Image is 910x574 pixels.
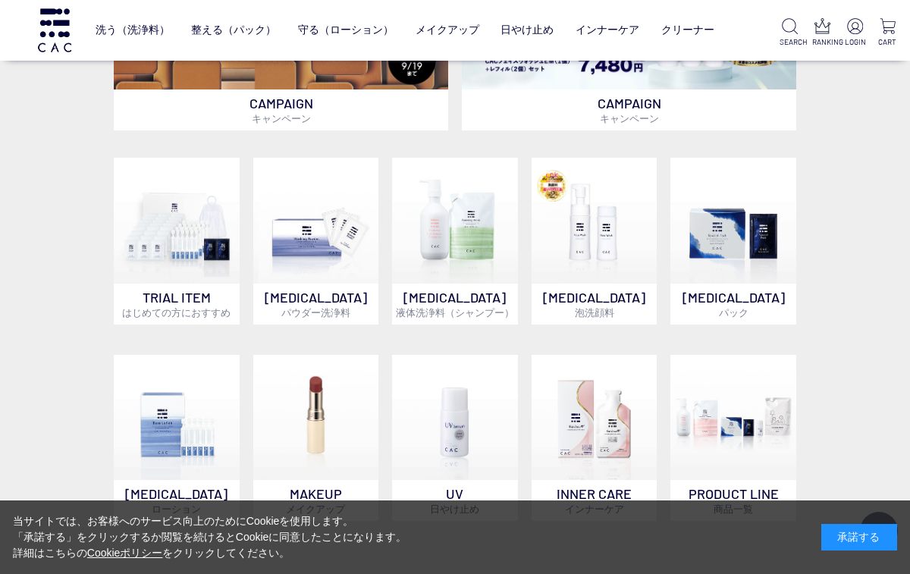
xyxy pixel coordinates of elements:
p: CAMPAIGN [462,89,796,130]
a: [MEDICAL_DATA]液体洗浄料（シャンプー） [392,158,518,325]
a: 泡洗顔料 [MEDICAL_DATA]泡洗顔料 [532,158,657,325]
p: RANKING [812,36,833,48]
a: Cookieポリシー [87,547,163,559]
p: [MEDICAL_DATA] [253,284,379,325]
a: [MEDICAL_DATA]ローション [114,355,240,522]
div: 承諾する [821,524,897,550]
p: [MEDICAL_DATA] [114,480,240,521]
p: [MEDICAL_DATA] [670,284,796,325]
p: CART [877,36,898,48]
p: LOGIN [845,36,865,48]
a: RANKING [812,18,833,48]
span: 液体洗浄料（シャンプー） [396,306,514,318]
a: MAKEUPメイクアップ [253,355,379,522]
p: PRODUCT LINE [670,480,796,521]
img: 泡洗顔料 [532,158,657,284]
img: トライアルセット [114,158,240,284]
div: 当サイトでは、お客様へのサービス向上のためにCookieを使用します。 「承諾する」をクリックするか閲覧を続けるとCookieに同意したことになります。 詳細はこちらの をクリックしてください。 [13,513,407,561]
img: インナーケア [532,355,657,481]
a: [MEDICAL_DATA]パック [670,158,796,325]
a: トライアルセット TRIAL ITEMはじめての方におすすめ [114,158,240,325]
span: キャンペーン [252,112,311,124]
span: はじめての方におすすめ [122,306,231,318]
a: メイクアップ [416,12,479,48]
p: [MEDICAL_DATA] [532,284,657,325]
p: MAKEUP [253,480,379,521]
a: クリーナー [661,12,714,48]
span: キャンペーン [600,112,659,124]
a: インナーケア INNER CAREインナーケア [532,355,657,522]
a: 守る（ローション） [298,12,394,48]
a: [MEDICAL_DATA]パウダー洗浄料 [253,158,379,325]
a: LOGIN [845,18,865,48]
a: UV日やけ止め [392,355,518,522]
span: パウダー洗浄料 [281,306,350,318]
a: 洗う（洗浄料） [96,12,170,48]
img: logo [36,8,74,52]
p: UV [392,480,518,521]
p: SEARCH [780,36,800,48]
a: 日やけ止め [500,12,554,48]
a: PRODUCT LINE商品一覧 [670,355,796,522]
a: インナーケア [576,12,639,48]
a: CART [877,18,898,48]
p: TRIAL ITEM [114,284,240,325]
a: SEARCH [780,18,800,48]
span: パック [719,306,748,318]
span: 泡洗顔料 [575,306,614,318]
p: INNER CARE [532,480,657,521]
p: CAMPAIGN [114,89,448,130]
p: [MEDICAL_DATA] [392,284,518,325]
a: 整える（パック） [191,12,276,48]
